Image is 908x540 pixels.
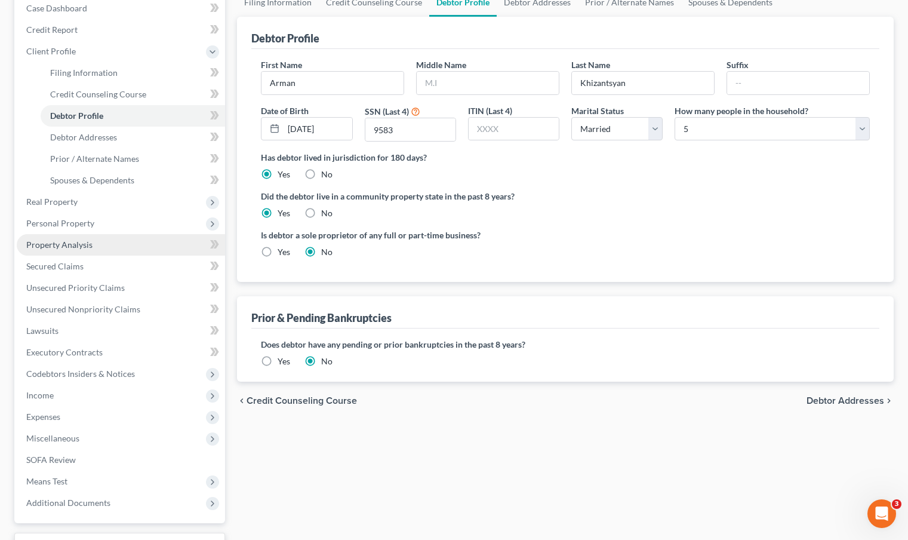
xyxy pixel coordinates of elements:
[807,396,894,406] button: Debtor Addresses chevron_right
[26,455,76,465] span: SOFA Review
[284,118,352,140] input: MM/DD/YYYY
[17,234,225,256] a: Property Analysis
[26,326,59,336] span: Lawsuits
[26,369,135,379] span: Codebtors Insiders & Notices
[278,355,290,367] label: Yes
[572,72,714,94] input: --
[17,320,225,342] a: Lawsuits
[50,67,118,78] span: Filing Information
[50,175,134,185] span: Spouses & Dependents
[26,240,93,250] span: Property Analysis
[884,396,894,406] i: chevron_right
[278,168,290,180] label: Yes
[26,283,125,293] span: Unsecured Priority Claims
[26,197,78,207] span: Real Property
[17,256,225,277] a: Secured Claims
[321,246,333,258] label: No
[41,127,225,148] a: Debtor Addresses
[17,299,225,320] a: Unsecured Nonpriority Claims
[26,498,110,508] span: Additional Documents
[278,246,290,258] label: Yes
[237,396,247,406] i: chevron_left
[261,151,870,164] label: Has debtor lived in jurisdiction for 180 days?
[17,449,225,471] a: SOFA Review
[321,355,333,367] label: No
[321,207,333,219] label: No
[41,170,225,191] a: Spouses & Dependents
[26,261,84,271] span: Secured Claims
[571,59,610,71] label: Last Name
[261,229,559,241] label: Is debtor a sole proprietor of any full or part-time business?
[321,168,333,180] label: No
[26,476,67,486] span: Means Test
[251,31,319,45] div: Debtor Profile
[237,396,357,406] button: chevron_left Credit Counseling Course
[261,59,302,71] label: First Name
[261,338,870,351] label: Does debtor have any pending or prior bankruptcies in the past 8 years?
[247,396,357,406] span: Credit Counseling Course
[41,84,225,105] a: Credit Counseling Course
[365,118,455,141] input: XXXX
[261,105,309,117] label: Date of Birth
[50,89,146,99] span: Credit Counseling Course
[417,72,559,94] input: M.I
[469,118,559,140] input: XXXX
[26,46,76,56] span: Client Profile
[261,72,404,94] input: --
[50,154,139,164] span: Prior / Alternate Names
[278,207,290,219] label: Yes
[892,499,901,509] span: 3
[807,396,884,406] span: Debtor Addresses
[17,277,225,299] a: Unsecured Priority Claims
[26,3,87,13] span: Case Dashboard
[251,311,392,325] div: Prior & Pending Bankruptcies
[17,19,225,41] a: Credit Report
[675,105,808,117] label: How many people in the household?
[26,304,140,314] span: Unsecured Nonpriority Claims
[867,499,896,528] iframe: Intercom live chat
[26,390,54,400] span: Income
[26,347,103,357] span: Executory Contracts
[261,190,870,202] label: Did the debtor live in a community property state in the past 8 years?
[17,342,225,363] a: Executory Contracts
[416,59,466,71] label: Middle Name
[727,72,869,94] input: --
[41,148,225,170] a: Prior / Alternate Names
[468,105,512,117] label: ITIN (Last 4)
[41,62,225,84] a: Filing Information
[26,433,79,443] span: Miscellaneous
[365,105,409,118] label: SSN (Last 4)
[26,218,94,228] span: Personal Property
[50,132,117,142] span: Debtor Addresses
[26,412,60,422] span: Expenses
[41,105,225,127] a: Debtor Profile
[571,105,624,117] label: Marital Status
[727,59,749,71] label: Suffix
[26,24,78,35] span: Credit Report
[50,111,103,121] span: Debtor Profile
